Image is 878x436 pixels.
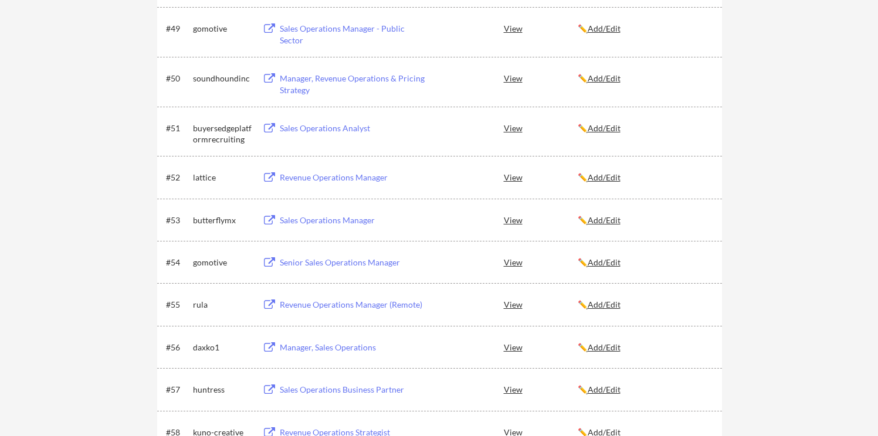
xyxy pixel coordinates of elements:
[578,122,711,134] div: ✏️
[193,214,252,226] div: butterflymx
[193,299,252,311] div: rula
[193,172,252,183] div: lattice
[578,299,711,311] div: ✏️
[504,117,578,138] div: View
[578,342,711,353] div: ✏️
[588,342,621,352] u: Add/Edit
[280,73,425,96] div: Manager, Revenue Operations & Pricing Strategy
[588,172,621,182] u: Add/Edit
[166,257,189,268] div: #54
[280,257,425,268] div: Senior Sales Operations Manager
[166,342,189,353] div: #56
[578,384,711,396] div: ✏️
[166,172,189,183] div: #52
[280,342,425,353] div: Manager, Sales Operations
[504,251,578,272] div: View
[588,299,621,309] u: Add/Edit
[578,23,711,35] div: ✏️
[578,73,711,84] div: ✏️
[504,67,578,88] div: View
[578,172,711,183] div: ✏️
[193,122,252,145] div: buyersedgeplatformrecruiting
[280,214,425,226] div: Sales Operations Manager
[193,384,252,396] div: huntress
[280,299,425,311] div: Revenue Operations Manager (Remote)
[588,123,621,133] u: Add/Edit
[588,73,621,83] u: Add/Edit
[578,214,711,226] div: ✏️
[578,257,711,268] div: ✏️
[588,384,621,394] u: Add/Edit
[193,23,252,35] div: gomotive
[588,257,621,267] u: Add/Edit
[280,122,425,134] div: Sales Operations Analyst
[504,379,578,400] div: View
[166,299,189,311] div: #55
[193,73,252,84] div: soundhoundinc
[504,18,578,39] div: View
[166,122,189,134] div: #51
[504,166,578,188] div: View
[280,23,425,46] div: Sales Operations Manager - Public Sector
[280,384,425,396] div: Sales Operations Business Partner
[193,257,252,268] div: gomotive
[588,23,621,33] u: Add/Edit
[193,342,252,353] div: daxko1
[588,215,621,225] u: Add/Edit
[166,214,189,226] div: #53
[504,209,578,230] div: View
[166,73,189,84] div: #50
[504,336,578,357] div: View
[166,384,189,396] div: #57
[280,172,425,183] div: Revenue Operations Manager
[504,294,578,315] div: View
[166,23,189,35] div: #49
